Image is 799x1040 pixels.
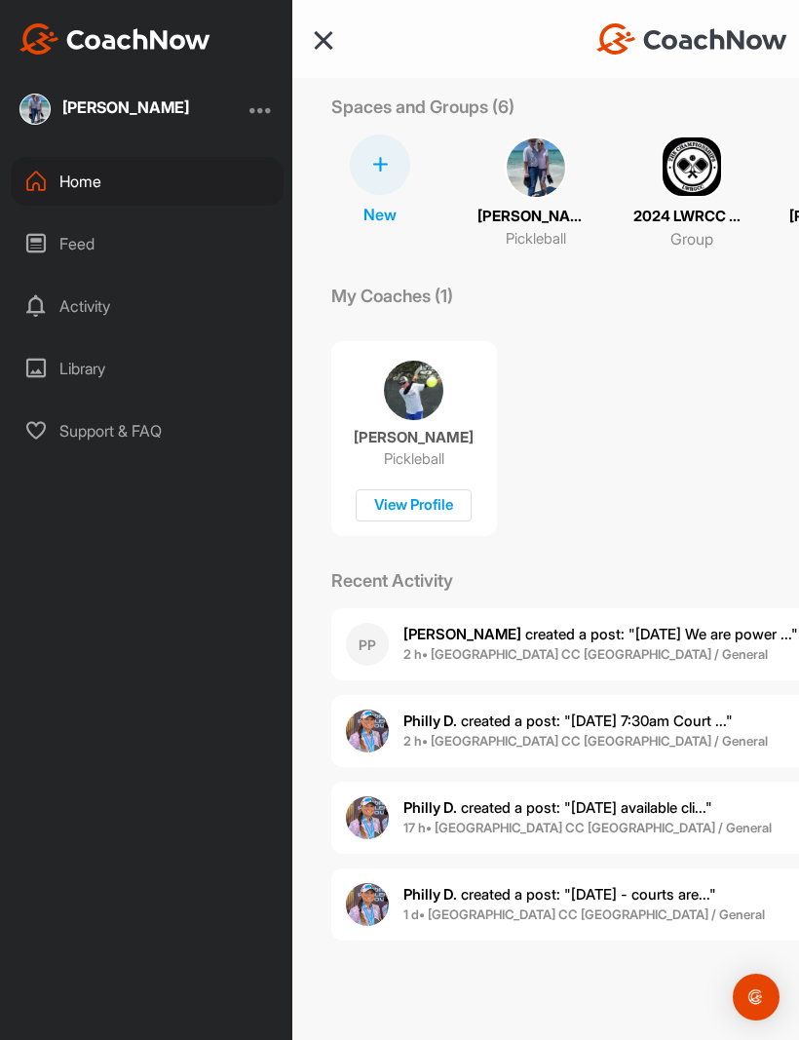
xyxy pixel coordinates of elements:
[505,136,567,199] img: square_24fbc8556ec7b9f8cba9f76681793d60.jpg
[346,883,389,926] img: user avatar
[346,710,389,752] img: user avatar
[19,23,210,55] img: CoachNow
[670,227,713,250] p: Group
[624,135,760,251] a: 2024 LWRCC Club ChampionshipsGroup
[354,428,474,447] p: [PERSON_NAME]
[403,820,772,835] b: 17 h • [GEOGRAPHIC_DATA] CC [GEOGRAPHIC_DATA] / General
[403,906,765,922] b: 1 d • [GEOGRAPHIC_DATA] CC [GEOGRAPHIC_DATA] / General
[661,135,723,198] img: square_dd32f95ce4bc8fe7649a0b0e97dcbd55.png
[11,282,284,330] div: Activity
[403,712,457,730] b: Philly D.
[403,798,457,817] b: Philly D.
[596,23,787,55] img: CoachNow
[403,885,457,904] b: Philly D.
[403,798,712,817] span: created a post : "[DATE] available cli..."
[11,219,284,268] div: Feed
[403,885,716,904] span: created a post : "[DATE] - courts are..."
[356,489,472,521] div: View Profile
[477,206,594,228] p: [PERSON_NAME]
[346,623,389,666] div: PP
[403,712,733,730] span: created a post : "[DATE] 7:30am Court ..."
[403,625,521,643] b: [PERSON_NAME]
[363,203,397,226] p: New
[506,228,566,250] p: Pickleball
[312,283,473,309] p: My Coaches (1)
[468,135,604,251] a: [PERSON_NAME]Pickleball
[403,625,798,643] span: created a post : "[DATE] We are power ..."
[19,94,51,125] img: square_24fbc8556ec7b9f8cba9f76681793d60.jpg
[62,99,189,115] div: [PERSON_NAME]
[733,974,780,1021] div: Open Intercom Messenger
[346,796,389,839] img: user avatar
[11,157,284,206] div: Home
[11,406,284,455] div: Support & FAQ
[312,567,473,594] p: Recent Activity
[384,449,444,469] p: Pickleball
[403,646,768,662] b: 2 h • [GEOGRAPHIC_DATA] CC [GEOGRAPHIC_DATA] / General
[11,344,284,393] div: Library
[312,94,534,120] p: Spaces and Groups (6)
[633,206,750,228] p: 2024 LWRCC Club Championships
[384,361,443,420] img: coach avatar
[403,733,768,749] b: 2 h • [GEOGRAPHIC_DATA] CC [GEOGRAPHIC_DATA] / General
